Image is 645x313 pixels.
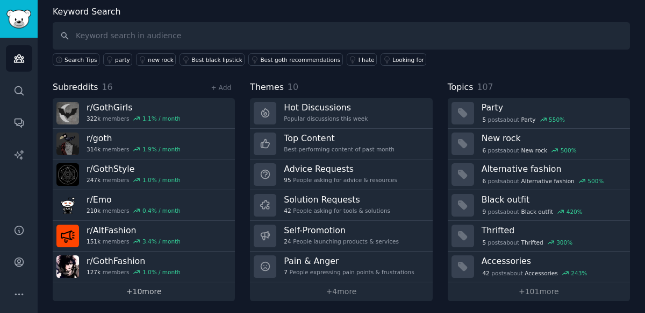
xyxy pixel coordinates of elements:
[87,145,181,153] div: members
[87,115,181,122] div: members
[87,207,181,214] div: members
[250,129,432,159] a: Top ContentBest-performing content of past month
[521,116,536,123] span: Party
[482,133,622,144] h3: New rock
[191,56,242,64] div: Best black lipstick
[56,194,79,217] img: Emo
[87,225,181,236] h3: r/ AltFashion
[53,129,235,159] a: r/goth314kmembers1.9% / month
[87,115,101,122] span: 322k
[87,176,181,184] div: members
[53,159,235,190] a: r/GothStyle247kmembers1.0% / month
[211,84,231,92] a: + Add
[53,6,120,17] label: Keyword Search
[521,208,554,215] span: Black outfit
[482,177,486,185] span: 6
[284,255,414,267] h3: Pain & Anger
[142,145,181,153] div: 1.9 % / month
[53,190,235,221] a: r/Emo210kmembers0.4% / month
[571,269,587,277] div: 243 %
[102,82,113,92] span: 16
[448,221,630,252] a: Thrifted5postsaboutThrifted300%
[284,268,288,276] span: 7
[136,53,176,66] a: new rock
[56,255,79,278] img: GothFashion
[284,163,397,175] h3: Advice Requests
[53,252,235,282] a: r/GothFashion127kmembers1.0% / month
[87,102,181,113] h3: r/ GothGirls
[482,207,584,217] div: post s about
[53,221,235,252] a: r/AltFashion151kmembers3.4% / month
[284,145,395,153] div: Best-performing content of past month
[448,159,630,190] a: Alternative fashion6postsaboutAlternative fashion500%
[142,115,181,122] div: 1.1 % / month
[284,176,291,184] span: 95
[284,102,368,113] h3: Hot Discussions
[482,163,622,175] h3: Alternative fashion
[482,269,489,277] span: 42
[53,22,630,50] input: Keyword search in audience
[482,239,486,246] span: 5
[250,252,432,282] a: Pain & Anger7People expressing pain points & frustrations
[284,115,368,122] div: Popular discussions this week
[53,81,98,94] span: Subreddits
[142,176,181,184] div: 1.0 % / month
[521,177,575,185] span: Alternative fashion
[87,268,101,276] span: 127k
[482,176,605,186] div: post s about
[87,238,181,245] div: members
[587,177,604,185] div: 500 %
[103,53,132,66] a: party
[482,145,578,155] div: post s about
[482,238,574,247] div: post s about
[53,53,99,66] button: Search Tips
[56,102,79,124] img: GothGirls
[56,163,79,186] img: GothStyle
[549,116,565,123] div: 550 %
[284,176,397,184] div: People asking for advice & resources
[482,225,622,236] h3: Thrifted
[56,133,79,155] img: goth
[392,56,424,64] div: Looking for
[250,282,432,301] a: +4more
[525,269,558,277] span: Accessories
[250,159,432,190] a: Advice Requests95People asking for advice & resources
[284,268,414,276] div: People expressing pain points & frustrations
[87,238,101,245] span: 151k
[248,53,342,66] a: Best goth recommendations
[448,282,630,301] a: +101more
[284,133,395,144] h3: Top Content
[482,194,622,205] h3: Black outfit
[87,207,101,214] span: 210k
[142,268,181,276] div: 1.0 % / month
[87,268,181,276] div: members
[6,10,31,29] img: GummySearch logo
[53,98,235,129] a: r/GothGirls322kmembers1.1% / month
[142,238,181,245] div: 3.4 % / month
[482,208,486,215] span: 9
[148,56,173,64] div: new rock
[521,239,543,246] span: Thrifted
[448,81,474,94] span: Topics
[260,56,340,64] div: Best goth recommendations
[87,163,181,175] h3: r/ GothStyle
[87,133,181,144] h3: r/ goth
[284,238,291,245] span: 24
[87,176,101,184] span: 247k
[284,207,291,214] span: 42
[359,56,375,64] div: I hate
[64,56,97,64] span: Search Tips
[347,53,377,66] a: I hate
[561,147,577,154] div: 500 %
[53,282,235,301] a: +10more
[381,53,426,66] a: Looking for
[250,81,284,94] span: Themes
[180,53,245,66] a: Best black lipstick
[284,207,390,214] div: People asking for tools & solutions
[250,98,432,129] a: Hot DiscussionsPopular discussions this week
[448,190,630,221] a: Black outfit9postsaboutBlack outfit420%
[556,239,572,246] div: 300 %
[284,194,390,205] h3: Solution Requests
[250,190,432,221] a: Solution Requests42People asking for tools & solutions
[87,255,181,267] h3: r/ GothFashion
